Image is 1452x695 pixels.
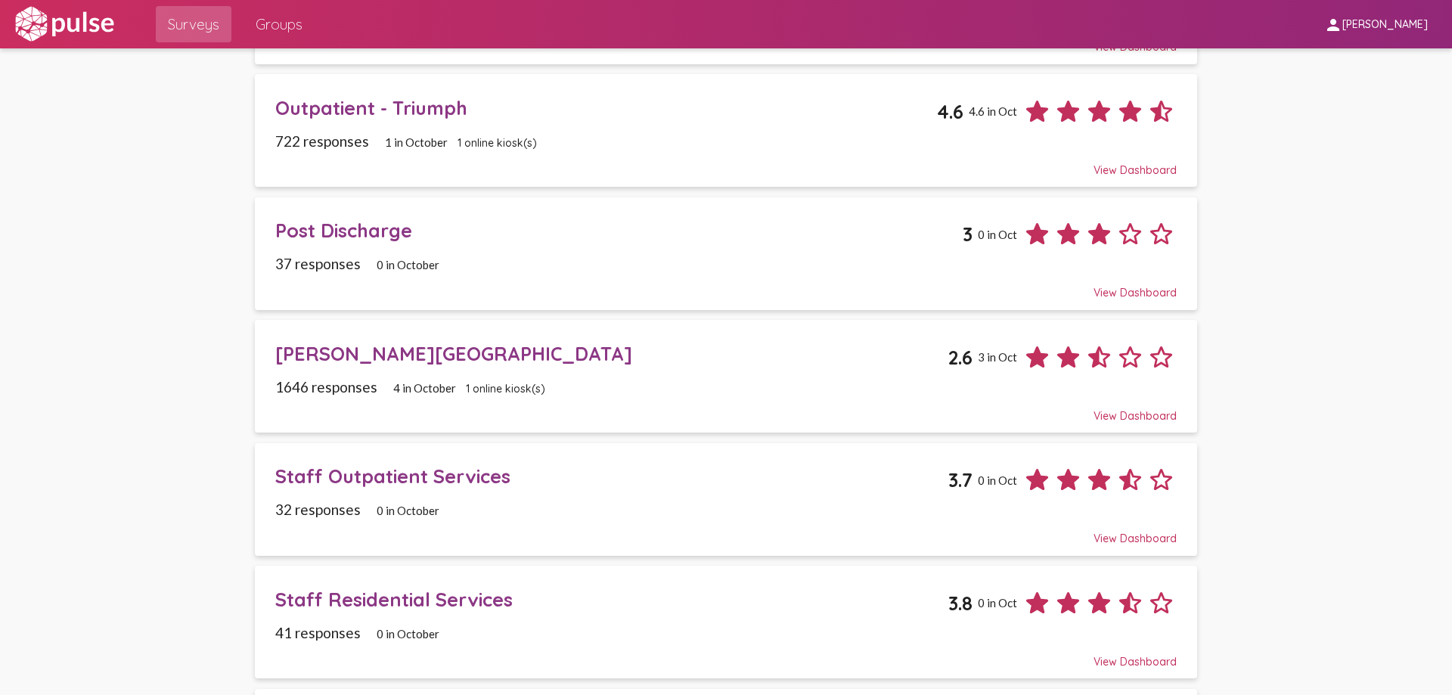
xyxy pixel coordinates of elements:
span: 0 in Oct [978,228,1017,241]
a: Staff Residential Services3.80 in Oct41 responses0 in OctoberView Dashboard [255,566,1197,678]
span: 0 in October [377,258,439,271]
span: 4.6 [937,100,963,123]
span: 3.7 [948,468,973,492]
div: View Dashboard [275,272,1176,299]
span: 0 in October [377,504,439,517]
span: 1 in October [385,135,448,149]
a: Groups [244,6,315,42]
div: Staff Residential Services [275,588,948,611]
span: Groups [256,11,302,38]
div: Outpatient - Triumph [275,96,936,119]
a: Post Discharge30 in Oct37 responses0 in OctoberView Dashboard [255,197,1197,310]
span: 37 responses [275,255,361,272]
a: Surveys [156,6,231,42]
span: [PERSON_NAME] [1342,18,1428,32]
span: 0 in October [377,627,439,641]
span: 4 in October [393,381,456,395]
span: 3.8 [948,591,973,615]
div: [PERSON_NAME][GEOGRAPHIC_DATA] [275,342,947,365]
span: 1 online kiosk(s) [466,382,545,396]
span: 0 in Oct [978,473,1017,487]
div: View Dashboard [275,641,1176,669]
mat-icon: person [1324,16,1342,34]
div: View Dashboard [275,518,1176,545]
a: Outpatient - Triumph4.64.6 in Oct722 responses1 in October1 online kiosk(s)View Dashboard [255,74,1197,187]
span: 2.6 [948,346,973,369]
div: Staff Outpatient Services [275,464,948,488]
span: 3 in Oct [978,350,1017,364]
div: Post Discharge [275,219,962,242]
span: 0 in Oct [978,596,1017,610]
a: [PERSON_NAME][GEOGRAPHIC_DATA]2.63 in Oct1646 responses4 in October1 online kiosk(s)View Dashboard [255,320,1197,433]
a: Staff Outpatient Services3.70 in Oct32 responses0 in OctoberView Dashboard [255,443,1197,556]
span: 1646 responses [275,378,377,396]
img: white-logo.svg [12,5,116,43]
span: 3 [963,222,973,246]
div: View Dashboard [275,396,1176,423]
span: Surveys [168,11,219,38]
span: 722 responses [275,132,369,150]
span: 32 responses [275,501,361,518]
div: View Dashboard [275,150,1176,177]
span: 4.6 in Oct [969,104,1017,118]
span: 1 online kiosk(s) [458,136,537,150]
span: 41 responses [275,624,361,641]
button: [PERSON_NAME] [1312,10,1440,38]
